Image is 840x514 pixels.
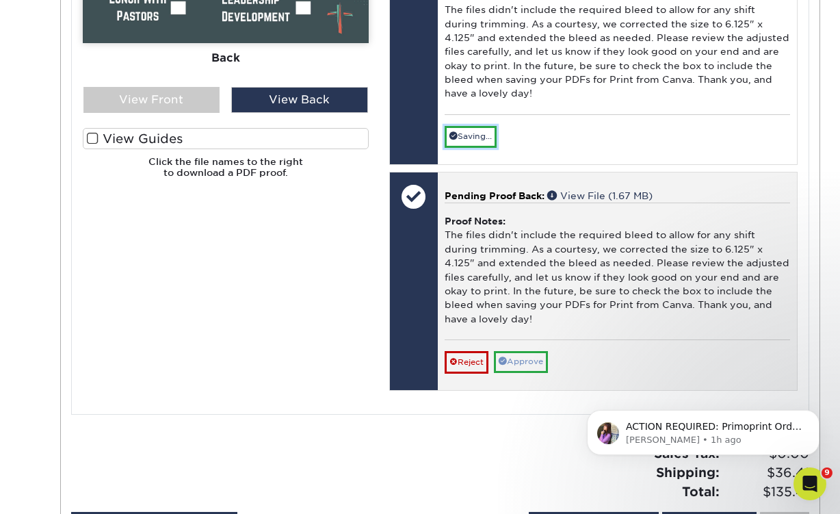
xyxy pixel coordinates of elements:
h6: Click the file names to the right to download a PDF proof. [83,156,369,190]
a: Reject [445,351,488,373]
a: View File (1.67 MB) [547,190,653,201]
iframe: Intercom notifications message [566,381,840,477]
strong: Proof Notes: [445,216,506,227]
strong: Total: [682,484,720,499]
div: View Front [83,87,220,113]
span: $135.41 [724,483,809,502]
label: View Guides [83,128,369,149]
div: View Back [231,87,368,113]
a: Approve [494,351,548,372]
div: Back [83,43,369,73]
div: The files didn't include the required bleed to allow for any shift during trimming. As a courtesy... [445,203,790,340]
span: 9 [822,467,832,478]
iframe: Intercom live chat [793,467,826,500]
a: Saving... [445,126,497,147]
span: Pending Proof Back: [445,190,544,201]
